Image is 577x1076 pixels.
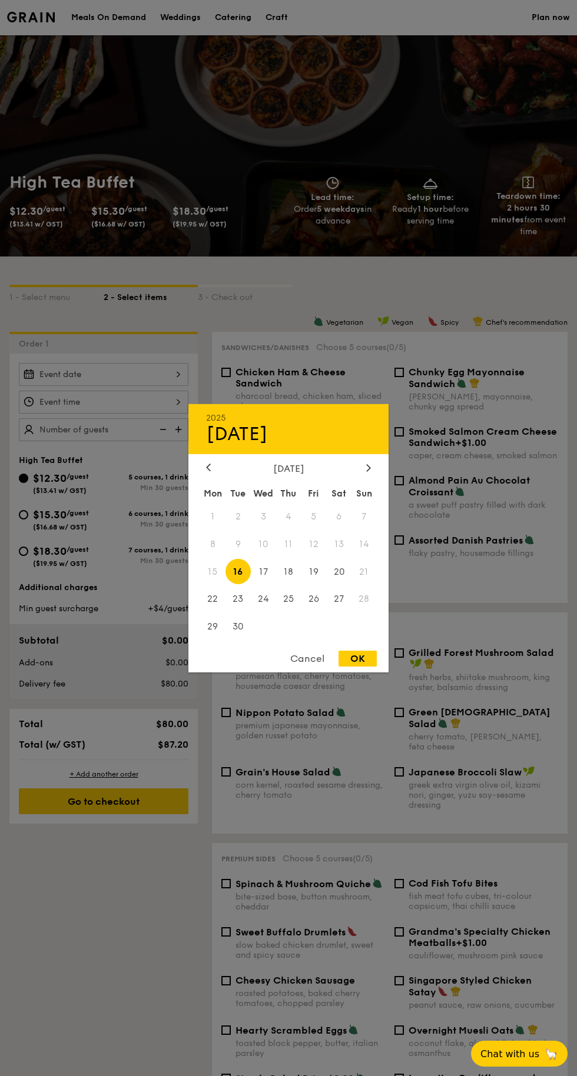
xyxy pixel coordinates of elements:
span: 20 [326,559,351,584]
span: 26 [301,587,326,612]
span: 21 [351,559,377,584]
span: 14 [351,531,377,557]
button: Chat with us🦙 [471,1041,568,1067]
span: 5 [301,504,326,529]
div: [DATE] [206,422,371,445]
div: Sun [351,482,377,504]
span: 23 [226,587,251,612]
div: OK [339,651,377,667]
span: 12 [301,531,326,557]
span: 18 [276,559,301,584]
span: 15 [200,559,226,584]
span: 1 [200,504,226,529]
div: Mon [200,482,226,504]
div: Thu [276,482,301,504]
span: 8 [200,531,226,557]
span: 28 [351,587,377,612]
div: [DATE] [206,462,371,474]
span: 3 [251,504,276,529]
span: 22 [200,587,226,612]
span: 17 [251,559,276,584]
span: 29 [200,614,226,639]
span: 7 [351,504,377,529]
div: 2025 [206,412,371,422]
span: 16 [226,559,251,584]
span: 13 [326,531,351,557]
span: 6 [326,504,351,529]
span: 30 [226,614,251,639]
span: 9 [226,531,251,557]
span: 4 [276,504,301,529]
div: Cancel [278,651,336,667]
span: 24 [251,587,276,612]
span: Chat with us [480,1048,539,1060]
div: Wed [251,482,276,504]
span: 19 [301,559,326,584]
span: 11 [276,531,301,557]
span: 10 [251,531,276,557]
span: 27 [326,587,351,612]
div: Sat [326,482,351,504]
div: Tue [226,482,251,504]
span: 25 [276,587,301,612]
span: 2 [226,504,251,529]
span: 🦙 [544,1047,558,1061]
div: Fri [301,482,326,504]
